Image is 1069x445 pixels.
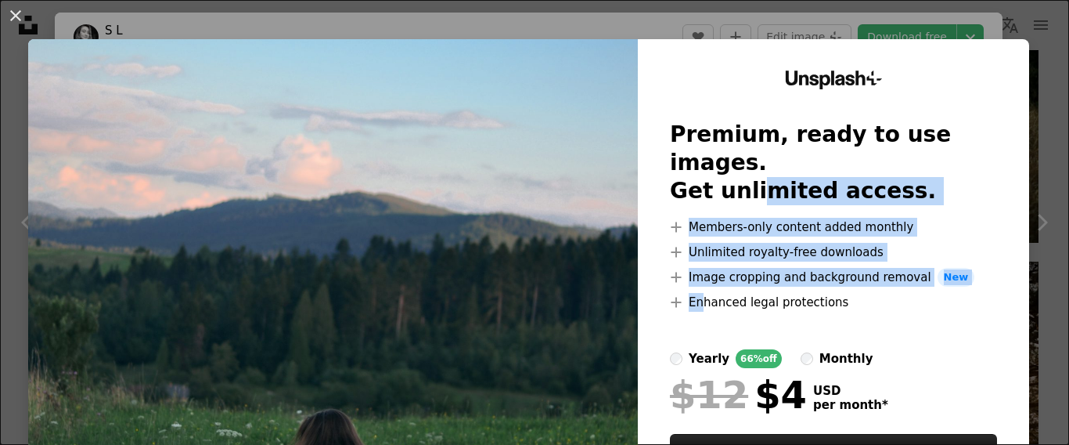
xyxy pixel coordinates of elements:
[736,349,782,368] div: 66% off
[801,353,813,365] input: monthly
[670,121,997,205] h2: Premium, ready to use images. Get unlimited access.
[813,398,888,412] span: per month *
[670,374,807,415] div: $4
[689,349,729,368] div: yearly
[813,384,888,398] span: USD
[819,349,873,368] div: monthly
[670,293,997,312] li: Enhanced legal protections
[670,243,997,262] li: Unlimited royalty-free downloads
[938,268,975,287] span: New
[670,353,682,365] input: yearly66%off
[670,218,997,237] li: Members-only content added monthly
[670,268,997,287] li: Image cropping and background removal
[670,374,748,415] span: $12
